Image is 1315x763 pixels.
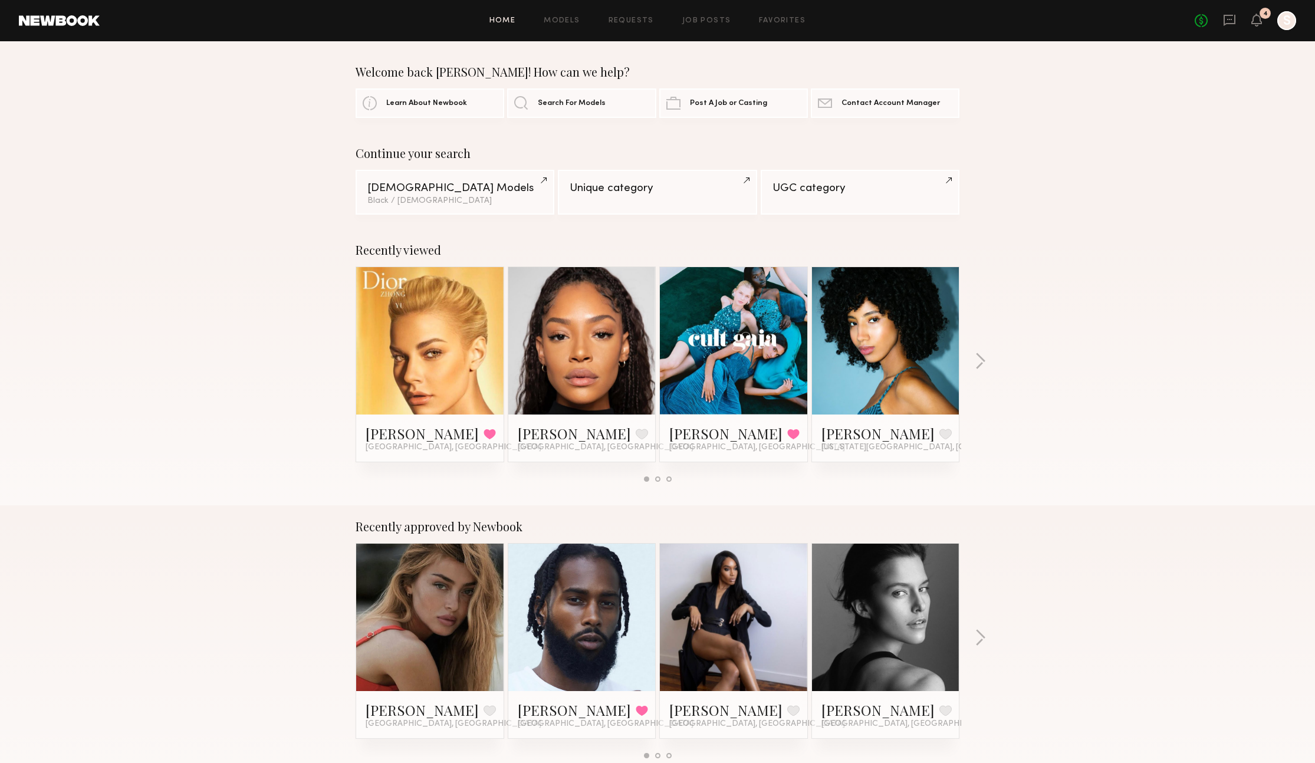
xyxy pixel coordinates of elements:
[518,700,631,719] a: [PERSON_NAME]
[811,88,959,118] a: Contact Account Manager
[356,243,959,257] div: Recently viewed
[669,719,845,729] span: [GEOGRAPHIC_DATA], [GEOGRAPHIC_DATA]
[356,519,959,534] div: Recently approved by Newbook
[669,443,845,452] span: [GEOGRAPHIC_DATA], [GEOGRAPHIC_DATA]
[386,100,467,107] span: Learn About Newbook
[366,700,479,719] a: [PERSON_NAME]
[356,65,959,79] div: Welcome back [PERSON_NAME]! How can we help?
[1263,11,1268,17] div: 4
[821,700,935,719] a: [PERSON_NAME]
[356,88,504,118] a: Learn About Newbook
[367,183,543,194] div: [DEMOGRAPHIC_DATA] Models
[366,443,541,452] span: [GEOGRAPHIC_DATA], [GEOGRAPHIC_DATA]
[659,88,808,118] a: Post A Job or Casting
[507,88,656,118] a: Search For Models
[489,17,516,25] a: Home
[761,170,959,215] a: UGC category
[759,17,806,25] a: Favorites
[366,424,479,443] a: [PERSON_NAME]
[772,183,948,194] div: UGC category
[558,170,757,215] a: Unique category
[356,146,959,160] div: Continue your search
[609,17,654,25] a: Requests
[538,100,606,107] span: Search For Models
[366,719,541,729] span: [GEOGRAPHIC_DATA], [GEOGRAPHIC_DATA]
[841,100,940,107] span: Contact Account Manager
[669,424,783,443] a: [PERSON_NAME]
[821,719,997,729] span: [GEOGRAPHIC_DATA], [GEOGRAPHIC_DATA]
[518,443,693,452] span: [GEOGRAPHIC_DATA], [GEOGRAPHIC_DATA]
[518,719,693,729] span: [GEOGRAPHIC_DATA], [GEOGRAPHIC_DATA]
[682,17,731,25] a: Job Posts
[821,443,1042,452] span: [US_STATE][GEOGRAPHIC_DATA], [GEOGRAPHIC_DATA]
[690,100,767,107] span: Post A Job or Casting
[518,424,631,443] a: [PERSON_NAME]
[367,197,543,205] div: Black / [DEMOGRAPHIC_DATA]
[356,170,554,215] a: [DEMOGRAPHIC_DATA] ModelsBlack / [DEMOGRAPHIC_DATA]
[669,700,783,719] a: [PERSON_NAME]
[544,17,580,25] a: Models
[1277,11,1296,30] a: S
[570,183,745,194] div: Unique category
[821,424,935,443] a: [PERSON_NAME]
